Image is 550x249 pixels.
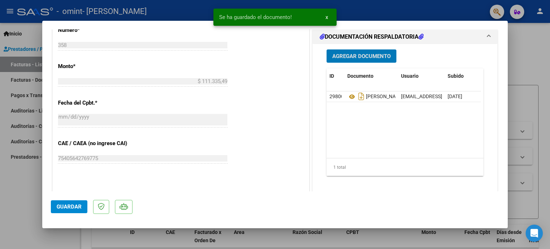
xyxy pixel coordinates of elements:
datatable-header-cell: ID [327,68,344,84]
span: ID [329,73,334,79]
datatable-header-cell: Acción [481,68,516,84]
h1: DOCUMENTACIÓN RESPALDATORIA [320,33,424,41]
p: Monto [58,62,132,71]
span: 29800 [329,94,344,99]
div: Open Intercom Messenger [526,225,543,242]
p: CAE / CAEA (no ingrese CAI) [58,139,132,148]
div: 1 total [327,158,483,176]
button: Agregar Documento [327,49,396,63]
p: Fecha del Cpbt. [58,99,132,107]
p: Número [58,26,132,34]
i: Descargar documento [357,91,366,102]
datatable-header-cell: Documento [344,68,398,84]
button: x [320,11,334,24]
button: Guardar [51,200,87,213]
div: DOCUMENTACIÓN RESPALDATORIA [313,44,497,193]
datatable-header-cell: Usuario [398,68,445,84]
span: Guardar [57,203,82,210]
span: Documento [347,73,373,79]
span: Usuario [401,73,419,79]
span: x [325,14,328,20]
span: Agregar Documento [332,53,391,59]
span: [PERSON_NAME] Asistencia [DATE] [347,94,444,100]
span: [DATE] [448,94,462,99]
span: [EMAIL_ADDRESS][DOMAIN_NAME] - [PERSON_NAME] [401,94,522,99]
mat-expansion-panel-header: DOCUMENTACIÓN RESPALDATORIA [313,30,497,44]
span: Subido [448,73,464,79]
span: Se ha guardado el documento! [219,14,292,21]
datatable-header-cell: Subido [445,68,481,84]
